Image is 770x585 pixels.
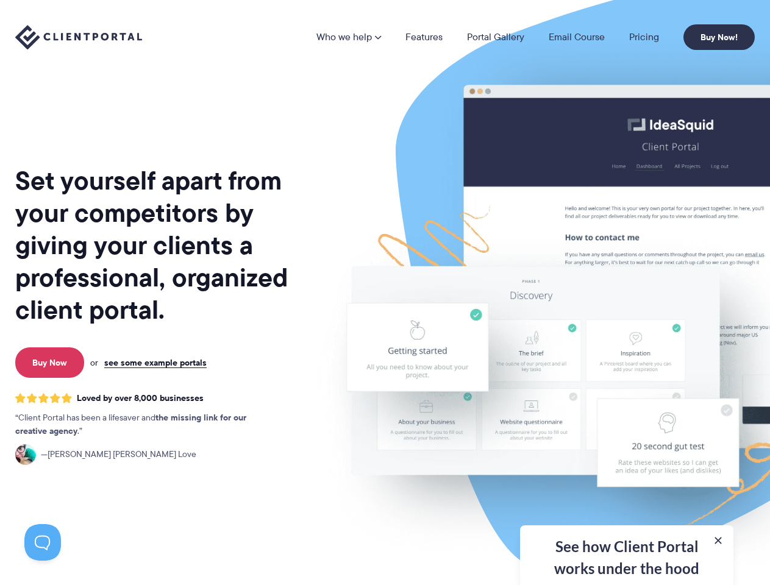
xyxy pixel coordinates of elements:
a: Pricing [629,32,659,42]
span: [PERSON_NAME] [PERSON_NAME] Love [41,448,196,461]
span: or [90,357,98,368]
h1: Set yourself apart from your competitors by giving your clients a professional, organized client ... [15,165,311,326]
iframe: Toggle Customer Support [24,524,61,561]
a: Who we help [316,32,381,42]
a: Features [405,32,443,42]
strong: the missing link for our creative agency [15,411,246,438]
a: Portal Gallery [467,32,524,42]
a: Buy Now [15,347,84,378]
span: Loved by over 8,000 businesses [77,393,204,403]
a: see some example portals [104,357,207,368]
a: Buy Now! [683,24,755,50]
p: Client Portal has been a lifesaver and . [15,411,271,438]
a: Email Course [549,32,605,42]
